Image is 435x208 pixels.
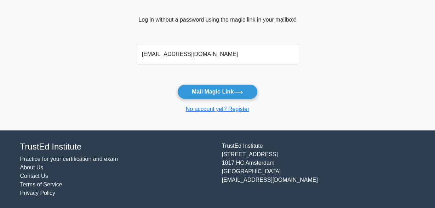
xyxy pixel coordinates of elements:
[20,190,56,196] a: Privacy Policy
[177,84,258,99] button: Mail Magic Link
[20,164,44,170] a: About Us
[20,142,213,152] h4: TrustEd Institute
[20,173,48,179] a: Contact Us
[186,106,250,112] a: No account yet? Register
[136,44,299,64] input: Email
[218,142,419,197] div: TrustEd Institute [STREET_ADDRESS] 1017 HC Amsterdam [GEOGRAPHIC_DATA] [EMAIL_ADDRESS][DOMAIN_NAME]
[20,181,62,187] a: Terms of Service
[20,156,118,162] a: Practice for your certification and exam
